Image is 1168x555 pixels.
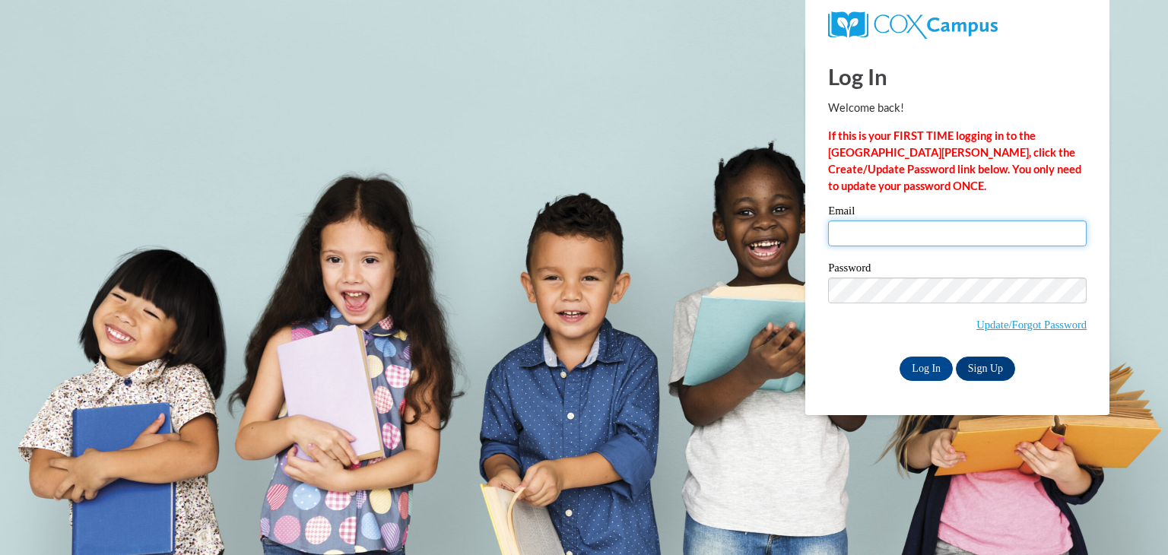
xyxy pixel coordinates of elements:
label: Email [828,205,1087,220]
h1: Log In [828,61,1087,92]
input: Log In [900,357,953,381]
a: COX Campus [828,17,998,30]
p: Welcome back! [828,100,1087,116]
img: COX Campus [828,11,998,39]
label: Password [828,262,1087,277]
strong: If this is your FIRST TIME logging in to the [GEOGRAPHIC_DATA][PERSON_NAME], click the Create/Upd... [828,129,1081,192]
a: Update/Forgot Password [976,319,1087,331]
a: Sign Up [956,357,1015,381]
